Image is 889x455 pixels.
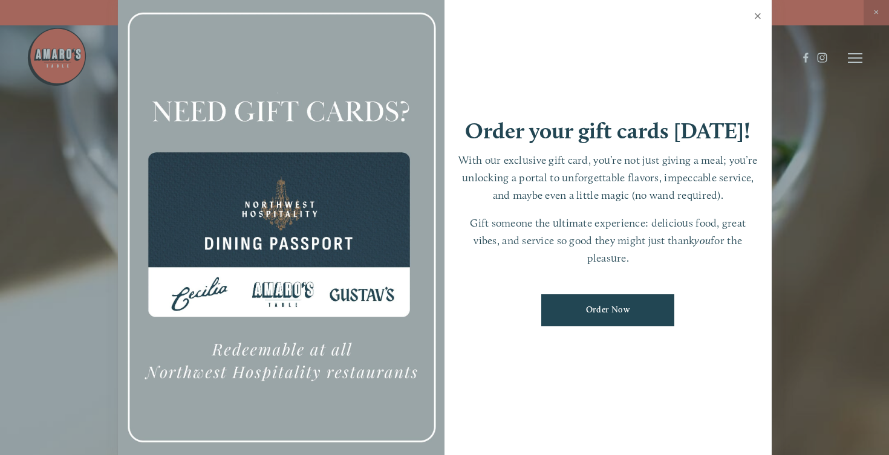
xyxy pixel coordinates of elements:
[465,120,751,142] h1: Order your gift cards [DATE]!
[746,1,770,34] a: Close
[541,294,674,326] a: Order Now
[457,215,760,266] p: Gift someone the ultimate experience: delicious food, great vibes, and service so good they might...
[457,152,760,204] p: With our exclusive gift card, you’re not just giving a meal; you’re unlocking a portal to unforge...
[694,234,711,247] em: you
